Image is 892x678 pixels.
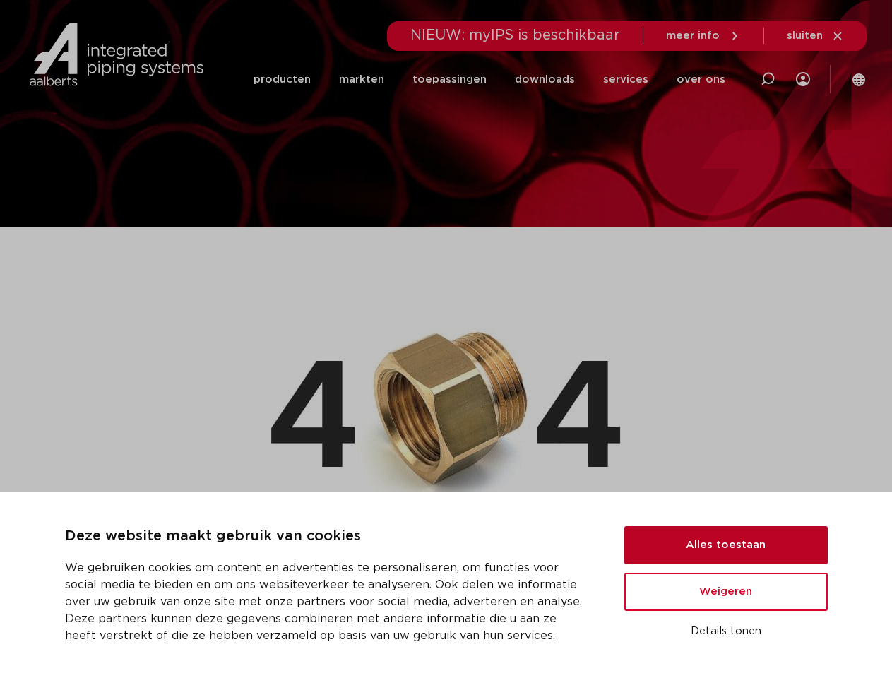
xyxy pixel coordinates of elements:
[65,525,590,548] p: Deze website maakt gebruik van cookies
[33,234,860,280] h1: Pagina niet gevonden
[65,559,590,644] p: We gebruiken cookies om content en advertenties te personaliseren, om functies voor social media ...
[796,51,810,108] div: my IPS
[603,51,648,108] a: services
[666,30,741,42] a: meer info
[677,51,725,108] a: over ons
[412,51,487,108] a: toepassingen
[624,573,828,611] button: Weigeren
[666,30,720,41] span: meer info
[410,28,620,42] span: NIEUW: myIPS is beschikbaar
[624,619,828,643] button: Details tonen
[254,51,311,108] a: producten
[339,51,384,108] a: markten
[787,30,844,42] a: sluiten
[787,30,823,41] span: sluiten
[515,51,575,108] a: downloads
[624,526,828,564] button: Alles toestaan
[254,51,725,108] nav: Menu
